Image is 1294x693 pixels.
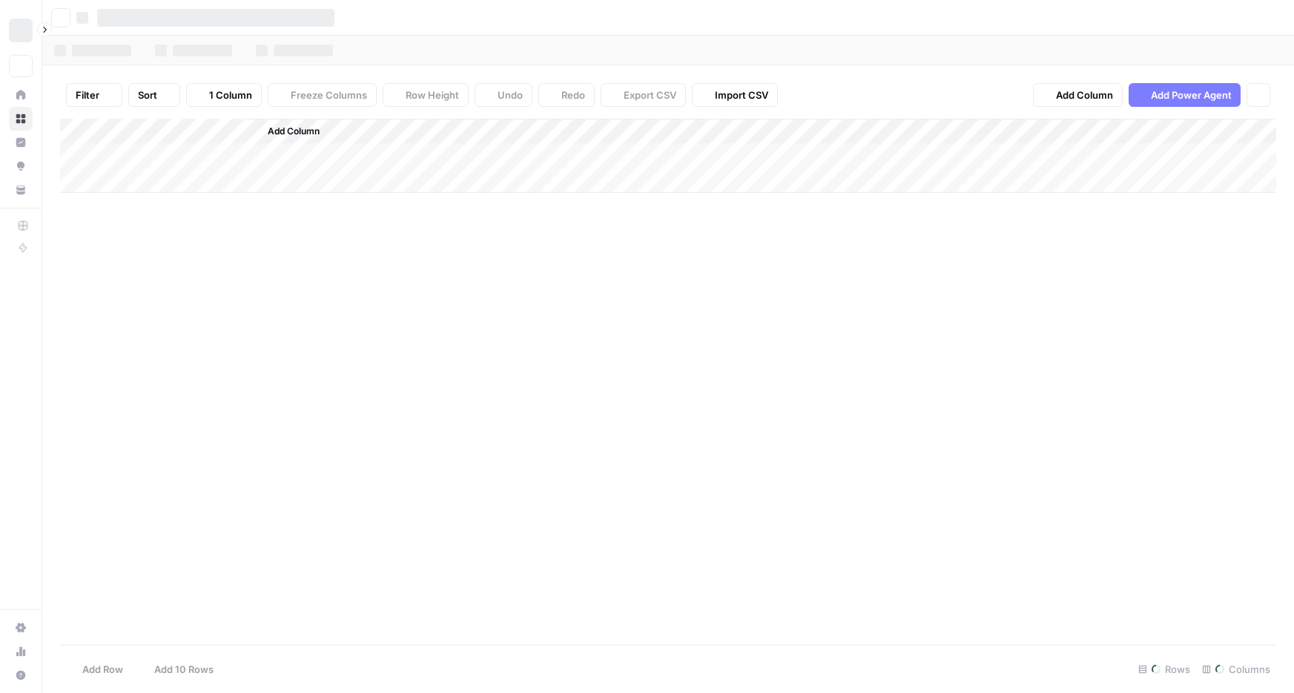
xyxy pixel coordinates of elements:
span: Freeze Columns [291,88,367,102]
span: 1 Column [209,88,252,102]
span: Export CSV [624,88,676,102]
span: Add Power Agent [1151,88,1232,102]
span: Sort [138,88,157,102]
button: Row Height [383,83,469,107]
a: Your Data [9,178,33,202]
div: Rows [1132,657,1196,681]
a: Insights [9,131,33,154]
button: Filter [66,83,122,107]
button: Redo [538,83,595,107]
button: Sort [128,83,180,107]
button: Help + Support [9,663,33,687]
button: Add Power Agent [1129,83,1241,107]
button: Import CSV [692,83,778,107]
a: Settings [9,616,33,640]
button: Add 10 Rows [132,657,222,681]
a: Usage [9,640,33,663]
a: Browse [9,107,33,131]
span: Filter [76,88,99,102]
span: Add 10 Rows [154,662,214,677]
span: Add Column [268,125,320,138]
span: Import CSV [715,88,768,102]
button: Add Column [1033,83,1123,107]
span: Row Height [406,88,459,102]
button: Undo [475,83,532,107]
span: Add Column [1056,88,1113,102]
button: Add Row [60,657,132,681]
button: 1 Column [186,83,262,107]
button: Freeze Columns [268,83,377,107]
a: Opportunities [9,154,33,178]
button: Export CSV [601,83,686,107]
span: Undo [498,88,523,102]
div: Columns [1196,657,1276,681]
span: Redo [561,88,585,102]
a: Home [9,83,33,107]
button: Add Column [248,122,326,141]
span: Add Row [82,662,123,677]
